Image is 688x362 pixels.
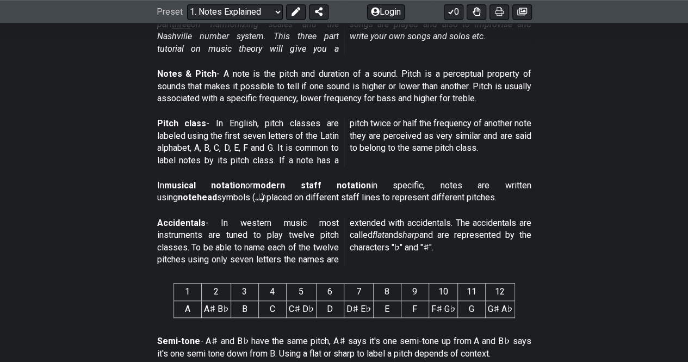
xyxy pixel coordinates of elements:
[157,217,531,266] p: - In western music most instruments are tuned to play twelve pitch classes. To be able to name ea...
[457,284,485,300] th: 11
[457,300,485,317] td: G
[172,19,191,29] span: three
[164,180,245,191] strong: musical notation
[489,4,509,20] button: Print
[373,230,385,240] em: flat
[367,4,405,20] button: Login
[309,4,328,20] button: Share Preset
[178,192,217,203] strong: notehead
[201,284,231,300] th: 2
[512,4,532,20] button: Create image
[373,300,401,317] td: E
[316,300,344,317] td: D
[157,180,531,204] p: In or in specific, notes are written using symbols (𝅝 𝅗𝅥 𝅘𝅥 𝅘𝅥𝅮) placed on different staff lines to r...
[373,284,401,300] th: 8
[157,69,216,79] strong: Notes & Pitch
[157,7,183,17] span: Preset
[201,300,231,317] td: A♯ B♭
[401,300,429,317] td: F
[258,284,286,300] th: 4
[157,118,531,167] p: - In English, pitch classes are labeled using the first seven letters of the Latin alphabet, A, B...
[157,336,200,346] strong: Semi-tone
[429,284,457,300] th: 10
[286,300,316,317] td: C♯ D♭
[157,218,206,228] strong: Accidentals
[253,180,371,191] strong: modern staff notation
[157,68,531,105] p: - A note is the pitch and duration of a sound. Pitch is a perceptual property of sounds that make...
[231,300,258,317] td: B
[398,230,419,240] em: sharp
[316,284,344,300] th: 6
[401,284,429,300] th: 9
[485,284,515,300] th: 12
[173,300,201,317] td: A
[286,4,306,20] button: Edit Preset
[231,284,258,300] th: 3
[157,335,531,360] p: - A♯ and B♭ have the same pitch, A♯ says it's one semi-tone up from A and B♭ says it's one semi t...
[157,118,207,128] strong: Pitch class
[444,4,463,20] button: 0
[173,284,201,300] th: 1
[344,284,373,300] th: 7
[467,4,486,20] button: Toggle Dexterity for all fretkits
[258,300,286,317] td: C
[187,4,283,20] select: Preset
[429,300,457,317] td: F♯ G♭
[344,300,373,317] td: D♯ E♭
[286,284,316,300] th: 5
[485,300,515,317] td: G♯ A♭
